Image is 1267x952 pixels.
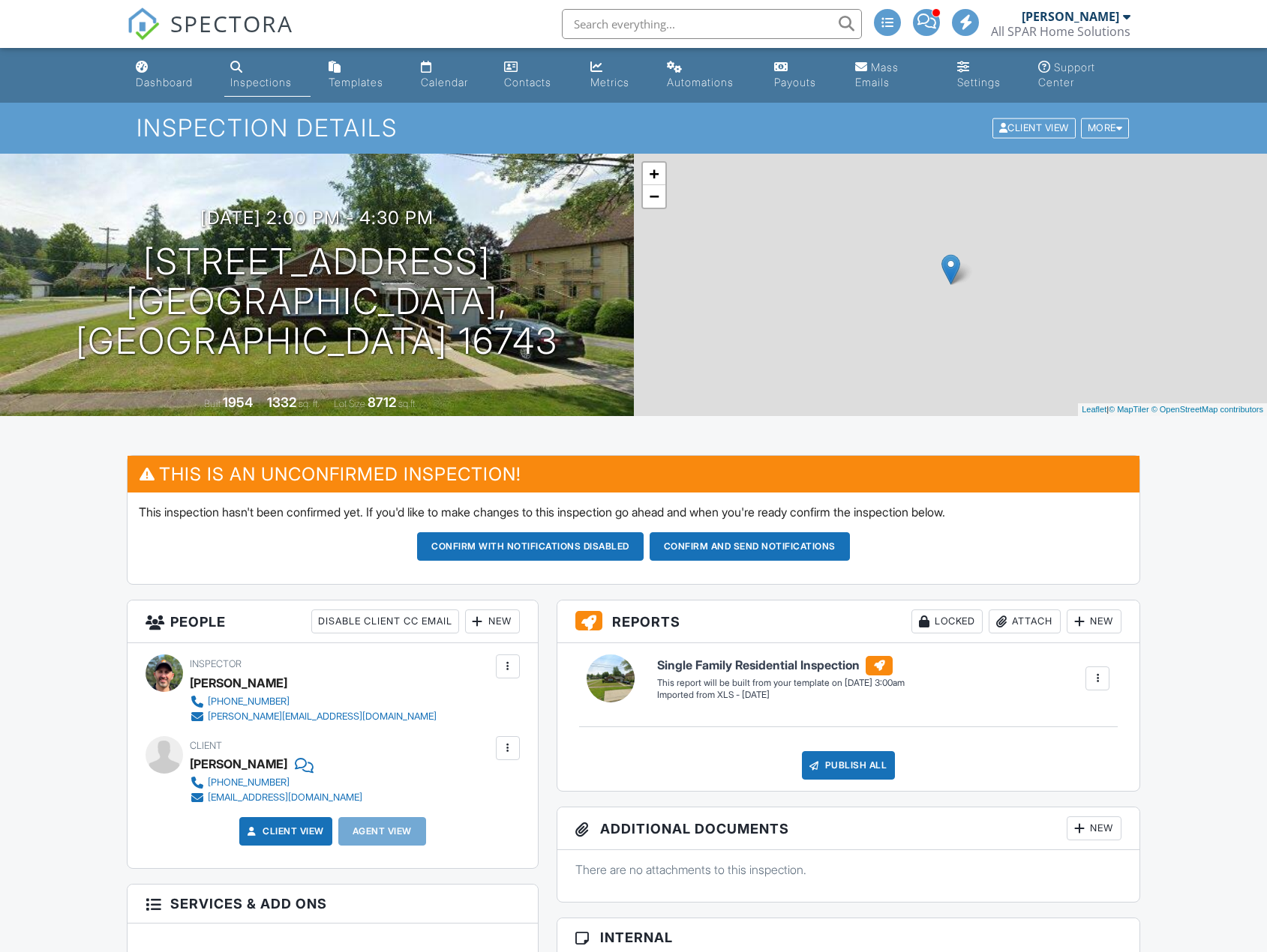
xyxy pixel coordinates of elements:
[128,600,538,643] h3: People
[311,609,459,633] div: Disable Client CC Email
[130,54,212,97] a: Dashboard
[575,861,1121,878] p: There are no attachments to this inspection.
[1067,816,1121,840] div: New
[991,24,1130,39] div: All SPAR Home Solutions
[170,7,293,39] span: SPECTORA
[200,208,434,228] h3: [DATE] 2:00 pm - 4:30 pm
[139,504,1128,520] p: This inspection hasn't been confirmed yet. If you'd like to make changes to this inspection go ah...
[849,54,939,97] a: Mass Emails
[557,807,1139,850] h3: Additional Documents
[299,398,320,409] span: sq. ft.
[190,775,362,790] a: [PHONE_NUMBER]
[562,9,862,39] input: Search everything...
[657,656,905,675] h6: Single Family Residential Inspection
[190,753,287,775] div: [PERSON_NAME]
[498,54,572,97] a: Contacts
[230,76,292,88] div: Inspections
[24,242,610,361] h1: [STREET_ADDRESS] [GEOGRAPHIC_DATA], [GEOGRAPHIC_DATA] 16743
[590,76,629,88] div: Metrics
[957,76,1001,88] div: Settings
[224,54,311,97] a: Inspections
[991,121,1079,133] a: Client View
[127,20,293,52] a: SPECTORA
[989,609,1061,633] div: Attach
[128,885,538,924] h3: Services & Add ons
[329,76,383,88] div: Templates
[334,398,365,409] span: Lot Size
[1109,405,1149,414] a: © MapTiler
[421,76,468,88] div: Calendar
[323,54,403,97] a: Templates
[1038,61,1095,88] div: Support Center
[643,185,665,208] a: Zoom out
[1151,405,1263,414] a: © OpenStreetMap contributors
[208,696,290,708] div: [PHONE_NUMBER]
[992,118,1076,139] div: Client View
[557,600,1139,643] h3: Reports
[465,609,520,633] div: New
[1081,118,1130,139] div: More
[1022,9,1119,24] div: [PERSON_NAME]
[584,54,649,97] a: Metrics
[417,532,644,561] button: Confirm with notifications disabled
[190,740,222,751] span: Client
[204,398,221,409] span: Built
[650,532,850,561] button: Confirm and send notifications
[190,672,287,694] div: [PERSON_NAME]
[768,54,837,97] a: Payouts
[190,694,437,709] a: [PHONE_NUMBER]
[1032,54,1137,97] a: Support Center
[1082,405,1106,414] a: Leaflet
[657,689,905,702] div: Imported from XLS - [DATE]
[368,394,396,410] div: 8712
[802,751,896,780] div: Publish All
[504,76,551,88] div: Contacts
[127,7,160,40] img: The Best Home Inspection Software - Spectora
[661,54,755,97] a: Automations (Advanced)
[190,658,242,669] span: Inspector
[415,54,486,97] a: Calendar
[911,609,983,633] div: Locked
[667,76,734,88] div: Automations
[245,824,324,839] a: Client View
[128,456,1139,492] h3: This is an Unconfirmed Inspection!
[657,677,905,689] div: This report will be built from your template on [DATE] 3:00am
[208,792,362,804] div: [EMAIL_ADDRESS][DOMAIN_NAME]
[223,394,253,410] div: 1954
[398,398,417,409] span: sq.ft.
[208,777,290,789] div: [PHONE_NUMBER]
[774,76,816,88] div: Payouts
[137,115,1131,141] h1: Inspection Details
[190,709,437,724] a: [PERSON_NAME][EMAIL_ADDRESS][DOMAIN_NAME]
[136,76,193,88] div: Dashboard
[208,711,437,723] div: [PERSON_NAME][EMAIL_ADDRESS][DOMAIN_NAME]
[855,61,899,88] div: Mass Emails
[951,54,1020,97] a: Settings
[1078,403,1267,416] div: |
[267,394,296,410] div: 1332
[1067,609,1121,633] div: New
[190,790,362,805] a: [EMAIL_ADDRESS][DOMAIN_NAME]
[643,163,665,185] a: Zoom in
